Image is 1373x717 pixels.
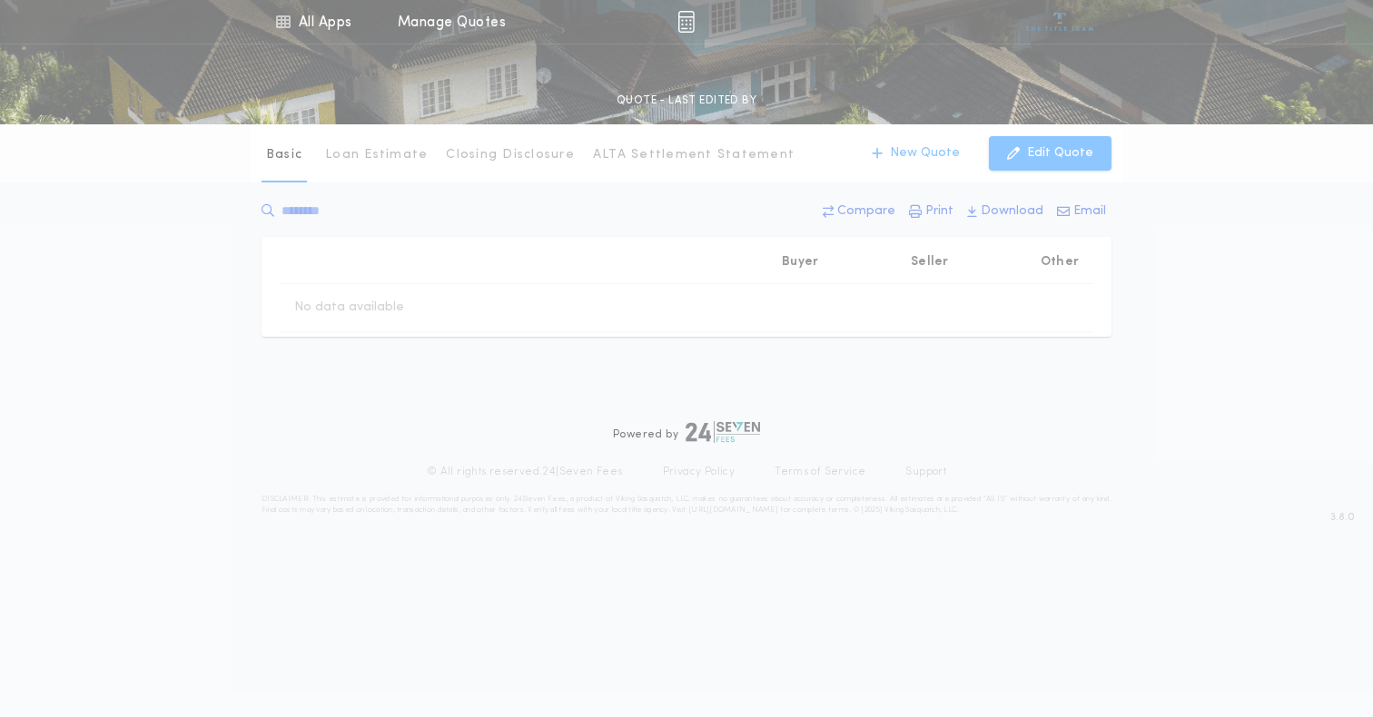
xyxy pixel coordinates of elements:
span: 3.8.0 [1330,509,1355,525]
p: Closing Disclosure [446,146,575,164]
button: Download [962,195,1049,228]
p: © All rights reserved. 24|Seven Fees [427,465,623,479]
a: Support [905,465,946,479]
a: [URL][DOMAIN_NAME] [688,506,778,514]
img: vs-icon [1026,13,1094,31]
button: Compare [817,195,901,228]
p: Buyer [782,253,818,271]
button: New Quote [854,136,978,171]
p: DISCLAIMER: This estimate is provided for informational purposes only. 24|Seven Fees, a product o... [262,494,1111,516]
p: Seller [911,253,949,271]
p: Loan Estimate [325,146,428,164]
button: Email [1052,195,1111,228]
td: No data available [280,284,419,331]
div: Powered by [613,421,760,443]
p: QUOTE - LAST EDITED BY [617,92,756,110]
button: Print [904,195,959,228]
p: Compare [837,202,895,221]
a: Privacy Policy [663,465,736,479]
p: Basic [266,146,302,164]
img: img [677,11,695,33]
a: Terms of Service [775,465,865,479]
p: ALTA Settlement Statement [593,146,795,164]
p: Other [1041,253,1079,271]
img: logo [686,421,760,443]
p: New Quote [890,144,960,162]
button: Edit Quote [989,136,1111,171]
p: Edit Quote [1027,144,1093,162]
p: Email [1073,202,1106,221]
p: Print [925,202,953,221]
p: Download [981,202,1043,221]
